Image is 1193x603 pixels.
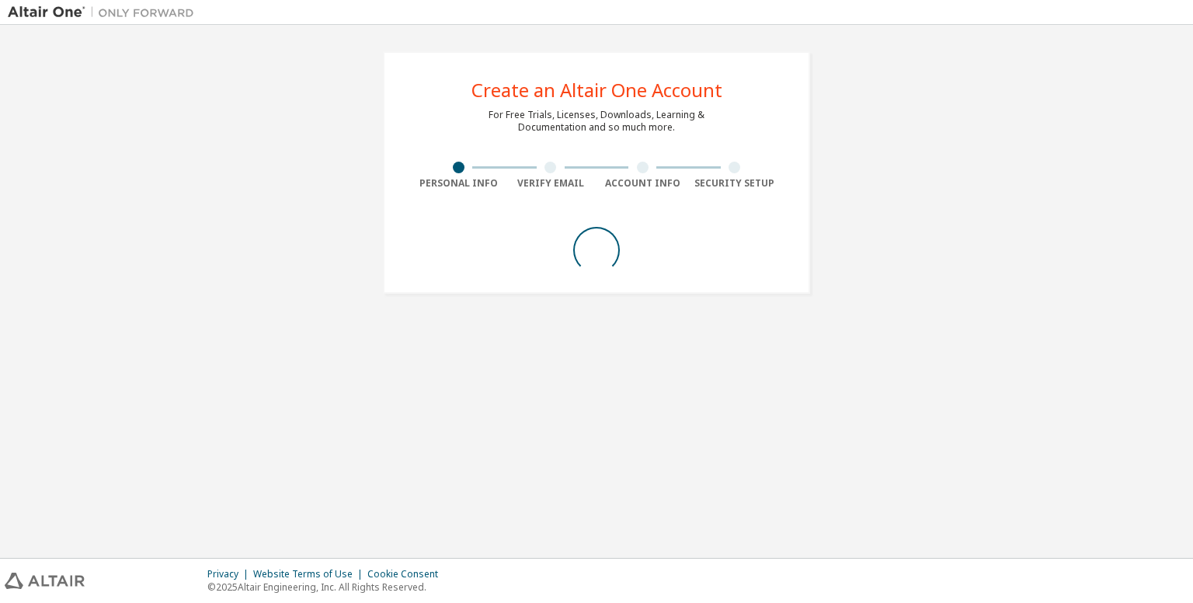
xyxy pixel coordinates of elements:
p: © 2025 Altair Engineering, Inc. All Rights Reserved. [207,580,447,594]
div: Account Info [596,177,689,190]
div: For Free Trials, Licenses, Downloads, Learning & Documentation and so much more. [489,109,704,134]
div: Verify Email [505,177,597,190]
div: Privacy [207,568,253,580]
div: Personal Info [412,177,505,190]
img: Altair One [8,5,202,20]
div: Website Terms of Use [253,568,367,580]
div: Cookie Consent [367,568,447,580]
div: Create an Altair One Account [471,81,722,99]
img: altair_logo.svg [5,573,85,589]
div: Security Setup [689,177,781,190]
